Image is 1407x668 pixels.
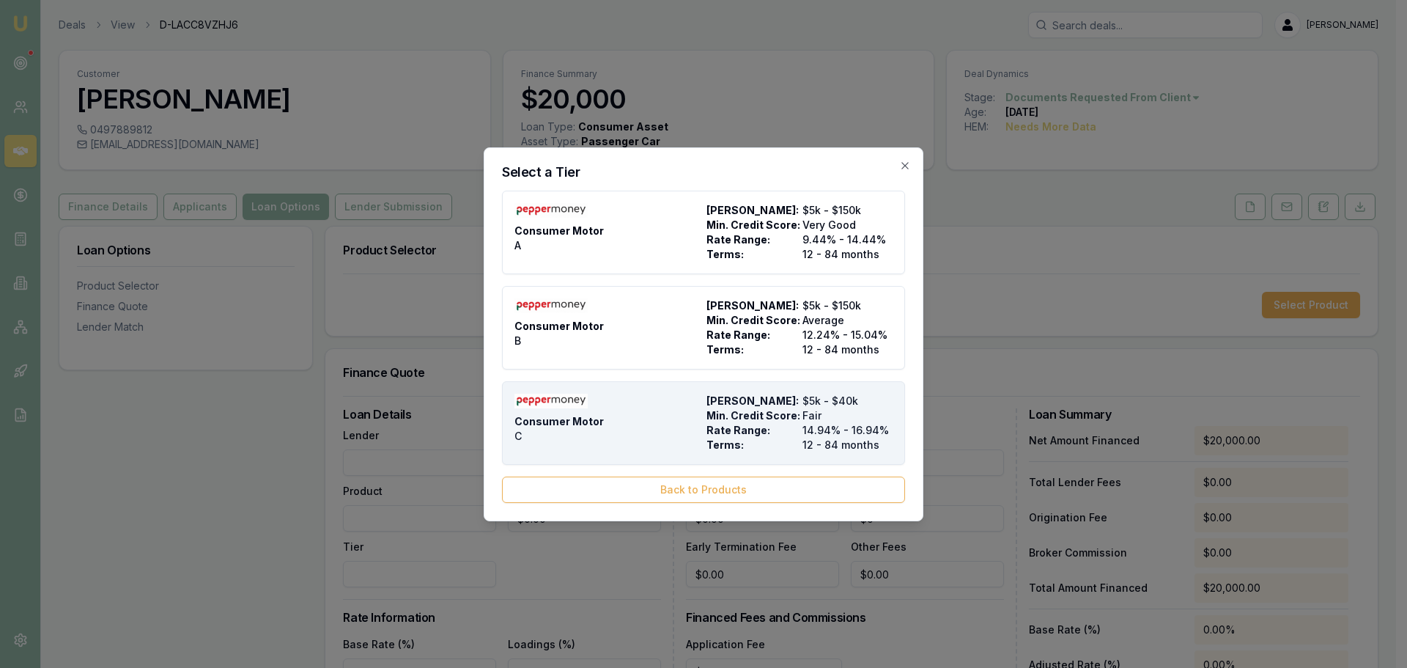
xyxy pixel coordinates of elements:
[514,203,588,218] img: pepper_money
[706,247,797,262] span: Terms:
[502,166,905,179] h2: Select a Tier
[706,298,797,313] span: [PERSON_NAME]:
[706,218,797,232] span: Min. Credit Score:
[502,191,905,274] button: pepper_moneyConsumer MotorA[PERSON_NAME]:$5k - $150kMin. Credit Score:Very GoodRate Range: 9.44% ...
[514,414,604,429] span: Consumer Motor
[802,232,893,247] span: 9.44% - 14.44%
[802,313,893,328] span: Average
[706,232,797,247] span: Rate Range:
[514,298,588,313] img: pepper_money
[802,298,893,313] span: $5k - $150k
[802,408,893,423] span: Fair
[502,286,905,370] button: pepper_moneyConsumer MotorB[PERSON_NAME]:$5k - $150kMin. Credit Score:AverageRate Range: 12.24% -...
[802,423,893,438] span: 14.94% - 16.94%
[514,224,604,238] span: Consumer Motor
[706,328,797,342] span: Rate Range:
[502,477,905,503] button: Back to Products
[802,342,893,357] span: 12 - 84 months
[802,218,893,232] span: Very Good
[706,408,797,423] span: Min. Credit Score:
[502,381,905,465] button: pepper_moneyConsumer MotorC[PERSON_NAME]:$5k - $40kMin. Credit Score:FairRate Range: 14.94% - 16....
[514,429,522,444] span: C
[706,438,797,452] span: Terms:
[706,313,797,328] span: Min. Credit Score:
[802,438,893,452] span: 12 - 84 months
[514,394,588,408] img: pepper_money
[802,247,893,262] span: 12 - 84 months
[802,394,893,408] span: $5k - $40k
[706,394,797,408] span: [PERSON_NAME]:
[514,334,521,348] span: B
[706,423,797,438] span: Rate Range:
[802,203,893,218] span: $5k - $150k
[706,203,797,218] span: [PERSON_NAME]:
[514,319,604,334] span: Consumer Motor
[706,342,797,357] span: Terms:
[802,328,893,342] span: 12.24% - 15.04%
[514,238,521,253] span: A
